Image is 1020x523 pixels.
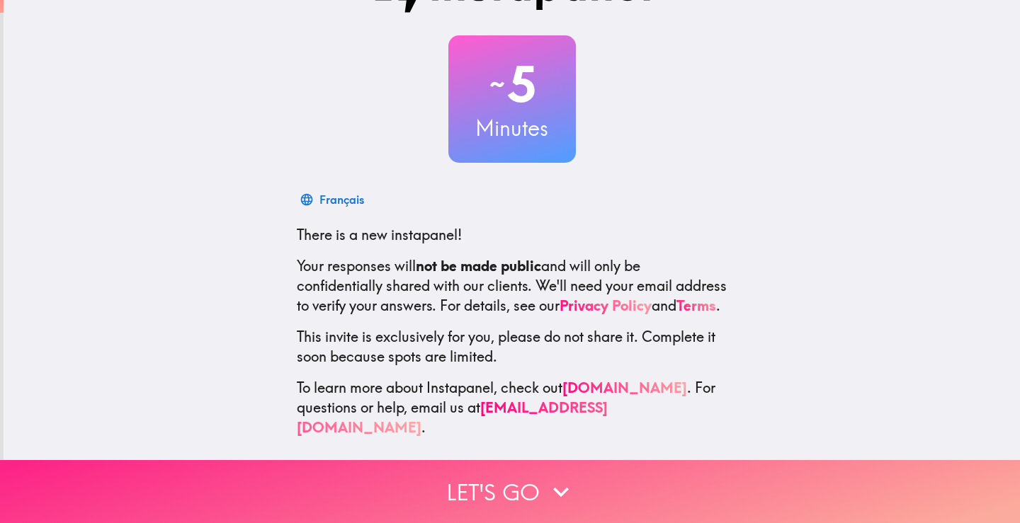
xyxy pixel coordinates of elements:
span: ~ [487,63,507,105]
p: To learn more about Instapanel, check out . For questions or help, email us at . [297,378,727,437]
span: There is a new instapanel! [297,226,462,243]
p: Your responses will and will only be confidentially shared with our clients. We'll need your emai... [297,256,727,316]
a: [EMAIL_ADDRESS][DOMAIN_NAME] [297,398,608,436]
button: Français [297,185,370,214]
b: not be made public [416,257,541,275]
div: Français [319,190,364,209]
a: Terms [676,297,716,314]
h2: 5 [448,55,576,113]
p: This invite is exclusively for you, please do not share it. Complete it soon because spots are li... [297,327,727,367]
a: [DOMAIN_NAME] [562,379,687,396]
a: Privacy Policy [560,297,652,314]
h3: Minutes [448,113,576,143]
